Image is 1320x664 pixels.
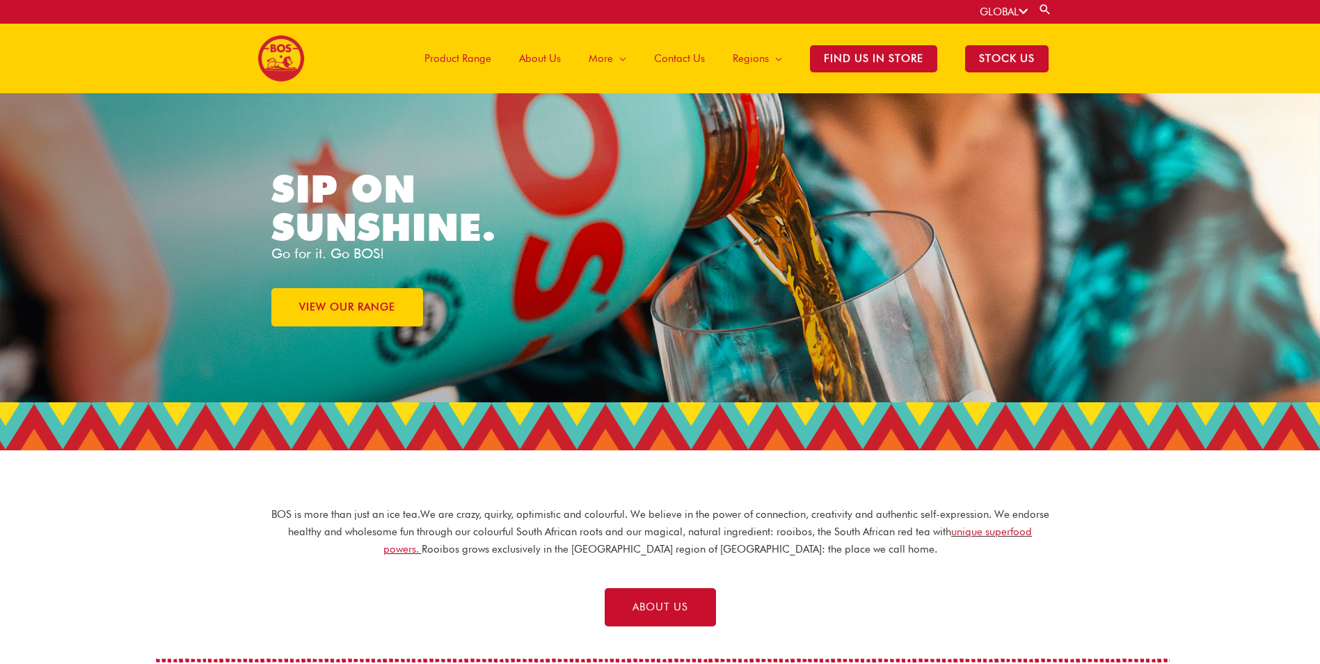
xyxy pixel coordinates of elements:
nav: Site Navigation [400,24,1063,93]
span: Product Range [424,38,491,79]
span: ABOUT US [633,602,688,612]
a: About Us [505,24,575,93]
h1: SIP ON SUNSHINE. [271,170,555,246]
span: Regions [733,38,769,79]
span: About Us [519,38,561,79]
a: More [575,24,640,93]
a: ABOUT US [605,588,716,626]
p: Go for it. Go BOS! [271,246,660,260]
a: Find Us in Store [796,24,951,93]
span: VIEW OUR RANGE [299,302,395,313]
img: BOS logo finals-200px [257,35,305,82]
a: Product Range [411,24,505,93]
a: Contact Us [640,24,719,93]
a: STOCK US [951,24,1063,93]
a: unique superfood powers. [383,525,1033,555]
span: Contact Us [654,38,705,79]
p: BOS is more than just an ice tea. We are crazy, quirky, optimistic and colourful. We believe in t... [271,506,1050,558]
a: Search button [1038,3,1052,16]
a: VIEW OUR RANGE [271,288,423,326]
a: Regions [719,24,796,93]
span: More [589,38,613,79]
span: STOCK US [965,45,1049,72]
span: Find Us in Store [810,45,937,72]
a: GLOBAL [980,6,1028,18]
